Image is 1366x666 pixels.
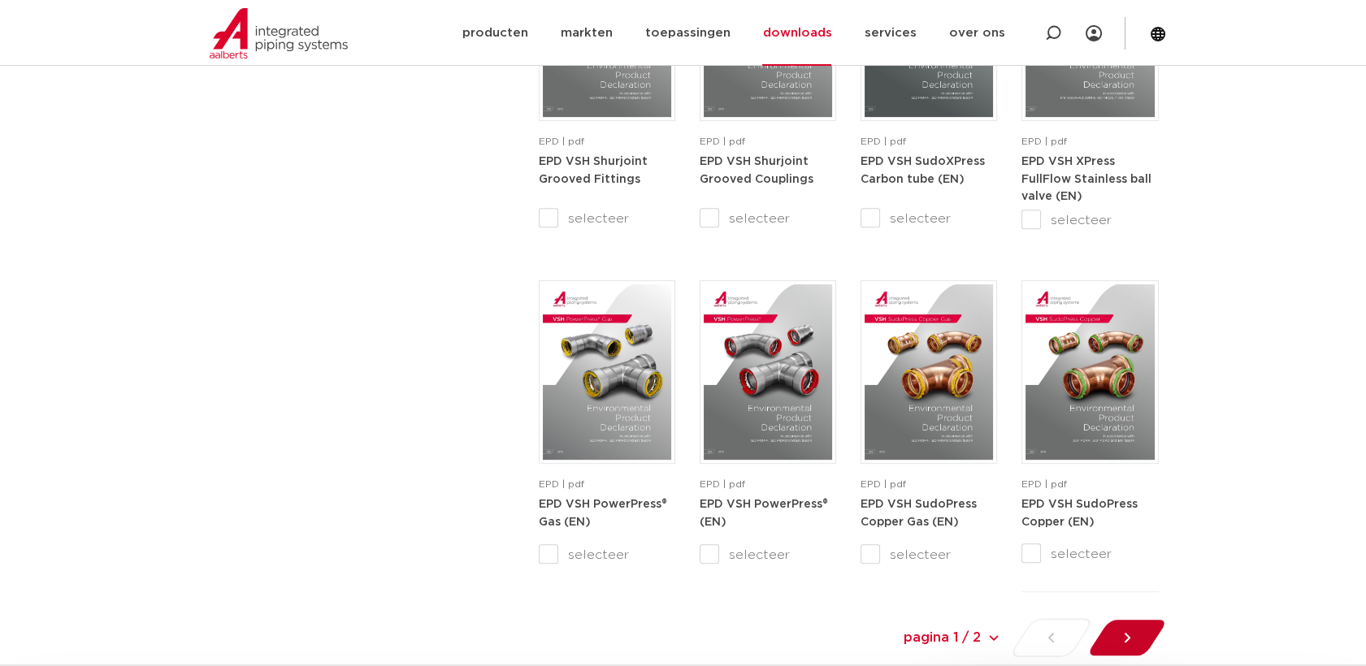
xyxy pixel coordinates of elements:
img: VSH-SudoPress-Copper_A4EPD_5011072_EN-pdf.jpg [1026,284,1154,460]
span: EPD | pdf [539,479,584,489]
a: EPD VSH XPress FullFlow Stainless ball valve (EN) [1021,155,1151,202]
label: selecteer [861,545,997,564]
span: EPD | pdf [700,479,745,489]
img: VSH-SudoPress-Copper-Gas_A4EPD_5011061_EN-pdf.jpg [865,284,993,460]
span: EPD | pdf [861,479,906,489]
strong: EPD VSH SudoXPress Carbon tube (EN) [861,156,985,185]
img: VSH-PowerPress_A4EPD_5011041_EN-pdf.jpg [704,284,832,460]
span: EPD | pdf [1021,136,1067,146]
label: selecteer [1021,544,1158,564]
a: EPD VSH Shurjoint Grooved Fittings [539,155,648,185]
label: selecteer [539,545,675,564]
span: EPD | pdf [861,136,906,146]
strong: EPD VSH Shurjoint Grooved Couplings [700,156,813,185]
img: EPD-VSH-PowerPress-Gas-pdf.jpg [543,284,671,460]
strong: EPD VSH XPress FullFlow Stainless ball valve (EN) [1021,156,1151,202]
span: EPD | pdf [700,136,745,146]
strong: EPD VSH Shurjoint Grooved Fittings [539,156,648,185]
label: selecteer [700,209,836,228]
a: EPD VSH SudoPress Copper (EN) [1021,498,1138,528]
a: EPD VSH PowerPress® (EN) [700,498,828,528]
span: EPD | pdf [539,136,584,146]
strong: EPD VSH SudoPress Copper (EN) [1021,499,1138,528]
span: EPD | pdf [1021,479,1067,489]
a: EPD VSH SudoXPress Carbon tube (EN) [861,155,985,185]
strong: EPD VSH SudoPress Copper Gas (EN) [861,499,977,528]
strong: EPD VSH PowerPress® Gas (EN) [539,499,667,528]
label: selecteer [539,209,675,228]
label: selecteer [1021,210,1158,230]
strong: EPD VSH PowerPress® (EN) [700,499,828,528]
a: EPD VSH SudoPress Copper Gas (EN) [861,498,977,528]
label: selecteer [861,209,997,228]
a: EPD VSH Shurjoint Grooved Couplings [700,155,813,185]
a: EPD VSH PowerPress® Gas (EN) [539,498,667,528]
label: selecteer [700,545,836,564]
